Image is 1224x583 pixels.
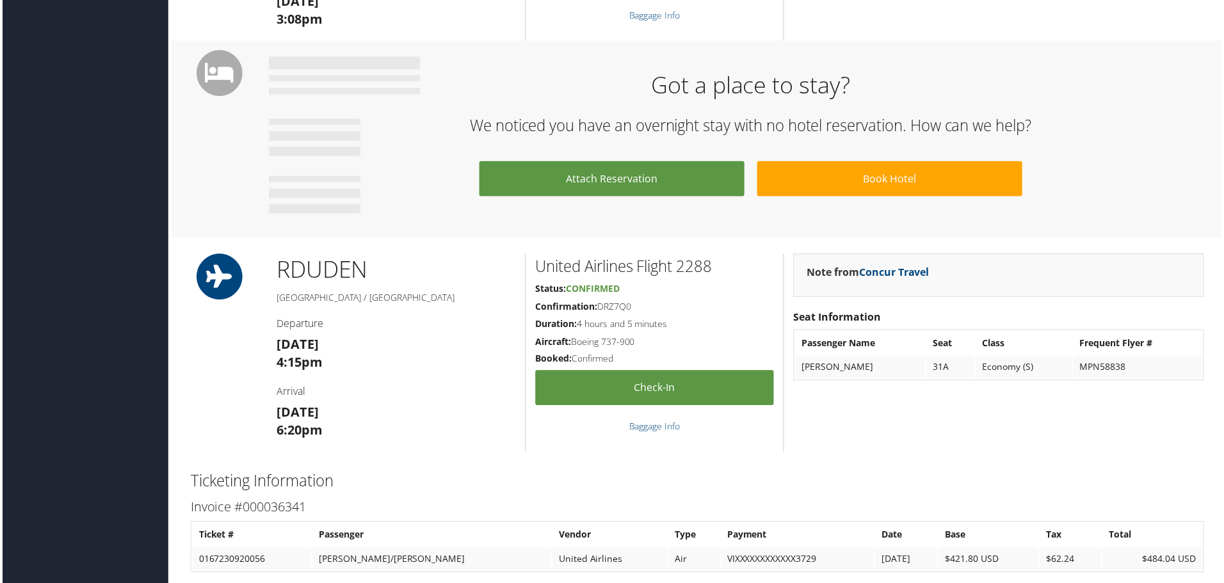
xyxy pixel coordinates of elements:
span: Confirmed [566,284,620,296]
a: Book Hotel [758,162,1024,197]
strong: [DATE] [275,405,318,422]
td: Economy (S) [978,357,1074,380]
strong: Status: [535,284,566,296]
td: MPN58838 [1075,357,1205,380]
th: Date [876,525,939,548]
strong: 3:08pm [275,10,321,28]
h3: Invoice #000036341 [189,500,1207,518]
a: Concur Travel [860,266,931,280]
td: [PERSON_NAME] [796,357,927,380]
a: Check-in [535,372,775,407]
td: $484.04 USD [1105,550,1205,573]
h1: RDU DEN [275,255,515,287]
th: Ticket # [191,525,310,548]
strong: Seat Information [794,311,882,325]
h5: DRZ7Q0 [535,301,775,314]
strong: [DATE] [275,337,318,355]
strong: 6:20pm [275,423,321,440]
h2: United Airlines Flight 2288 [535,257,775,278]
strong: Aircraft: [535,337,571,349]
td: Air [669,550,720,573]
h4: Departure [275,317,515,331]
h5: [GEOGRAPHIC_DATA] / [GEOGRAPHIC_DATA] [275,292,515,305]
th: Type [669,525,720,548]
th: Base [940,525,1040,548]
td: 31A [928,357,976,380]
td: 0167230920056 [191,550,310,573]
td: VIXXXXXXXXXXXX3729 [721,550,876,573]
td: United Airlines [552,550,668,573]
a: Baggage Info [629,9,680,21]
strong: Booked: [535,354,572,366]
th: Payment [721,525,876,548]
th: Passenger [311,525,551,548]
h4: Arrival [275,386,515,400]
strong: 4:15pm [275,355,321,372]
td: [DATE] [876,550,939,573]
th: Class [978,333,1074,356]
th: Total [1105,525,1205,548]
th: Vendor [552,525,668,548]
a: Baggage Info [629,422,680,434]
strong: Confirmation: [535,301,597,314]
h2: Ticketing Information [189,472,1207,493]
h5: Boeing 737-900 [535,337,775,349]
td: $62.24 [1042,550,1103,573]
h5: Confirmed [535,354,775,367]
strong: Note from [808,266,931,280]
td: [PERSON_NAME]/[PERSON_NAME] [311,550,551,573]
th: Passenger Name [796,333,927,356]
td: $421.80 USD [940,550,1040,573]
strong: Duration: [535,319,577,331]
h5: 4 hours and 5 minutes [535,319,775,331]
th: Tax [1042,525,1103,548]
th: Frequent Flyer # [1075,333,1205,356]
a: Attach Reservation [479,162,745,197]
th: Seat [928,333,976,356]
